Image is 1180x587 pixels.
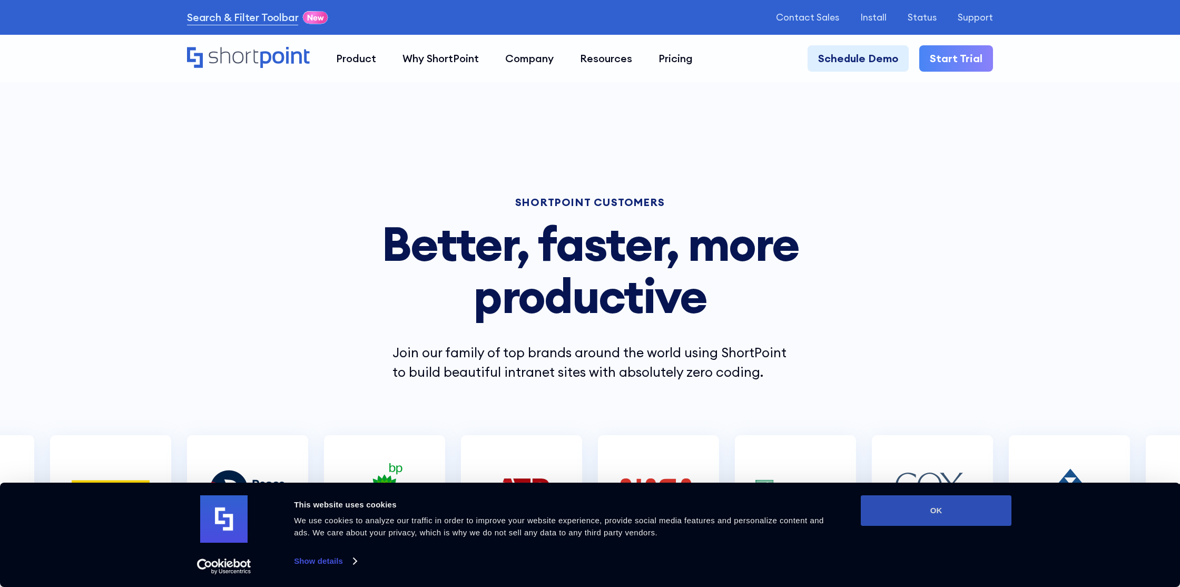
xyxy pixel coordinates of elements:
[860,12,887,23] a: Install
[567,45,645,72] a: Resources
[645,45,706,72] a: Pricing
[753,463,838,515] img: logo BNP Paribas
[336,51,376,66] div: Product
[492,45,567,72] a: Company
[187,9,298,25] a: Search & Filter Toolbar
[323,45,389,72] a: Product
[958,12,993,23] a: Support
[389,45,492,72] a: Why ShortPoint
[808,45,909,72] a: Schedule Demo
[294,516,824,537] span: We use cookies to analyze our traffic in order to improve your website experience, provide social...
[360,198,821,207] h1: SHORTPOINT CUSTOMERS
[360,218,821,322] h2: Better, faster, more productive
[178,559,270,574] a: Usercentrics Cookiebot - opens in a new window
[861,495,1011,526] button: OK
[200,495,248,543] img: logo
[776,12,839,23] a: Contact Sales
[919,45,993,72] a: Start Trial
[402,51,479,66] div: Why ShortPoint
[294,498,837,511] div: This website uses cookies
[658,51,693,66] div: Pricing
[908,12,937,23] a: Status
[392,343,788,383] p: Join our family of top brands around the world using ShortPoint to build beautiful intranet sites...
[294,553,356,569] a: Show details
[479,463,564,515] img: logo ATD
[187,47,310,70] a: Home
[505,51,554,66] div: Company
[342,463,427,515] img: logo bp France
[68,463,153,515] img: logo JB Hunt
[580,51,632,66] div: Resources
